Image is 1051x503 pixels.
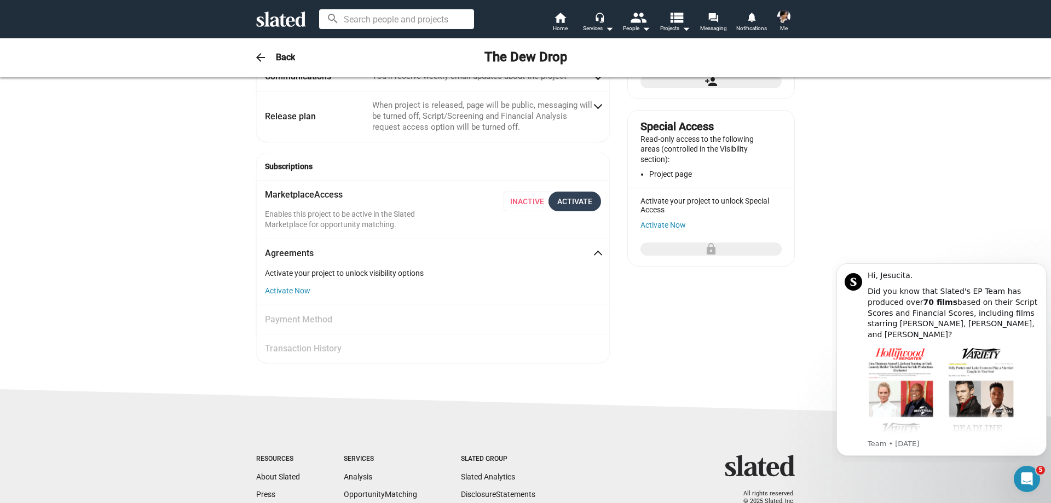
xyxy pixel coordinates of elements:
img: Jesucita R. Robinson [777,10,790,23]
mat-expansion-panel-header: Transaction History [256,334,610,363]
mat-icon: notifications [746,11,757,22]
span: Home [553,22,568,35]
button: Activate [548,192,601,211]
div: Services [583,22,614,35]
mat-expansion-panel-header: MarketplaceAccess [256,180,610,209]
button: Add special access to the project [640,242,782,256]
a: Press [256,490,275,499]
button: Add admin to the project [640,75,782,88]
a: Notifications [732,11,771,35]
input: Search people and projects [319,9,474,29]
iframe: Intercom notifications message [832,253,1051,462]
mat-icon: forum [708,12,718,22]
mat-panel-title: Transaction History [265,343,363,354]
a: Messaging [694,11,732,35]
p: Read-only access to the following areas (controlled in the Visibility section): [640,134,773,165]
div: MarketplaceAccess [256,209,610,238]
mat-panel-title: Marketplace Access [265,189,363,200]
a: About Slated [256,472,300,481]
span: Notifications [736,22,767,35]
span: Inactive [504,192,558,211]
mat-icon: lock [704,242,718,256]
a: OpportunityMatching [344,490,417,499]
mat-icon: person_add [704,75,718,88]
div: People [623,22,650,35]
mat-panel-title: Agreements [265,247,363,259]
div: Resources [256,455,300,464]
a: Slated Analytics [461,472,515,481]
mat-icon: arrow_back [254,51,267,64]
button: Activate Now [265,286,310,295]
button: Services [579,11,617,35]
h2: The Dew Drop [484,49,567,66]
span: Me [780,22,788,35]
mat-icon: headset_mic [594,12,604,22]
button: People [617,11,656,35]
mat-icon: arrow_drop_down [603,22,616,35]
li: Project page [649,169,773,180]
h3: Back [276,51,295,63]
div: Special Access [640,119,773,134]
span: Messaging [700,22,727,35]
mat-icon: arrow_drop_down [679,22,692,35]
a: Analysis [344,472,372,481]
mat-icon: home [553,11,567,24]
button: Activate Now [640,221,686,229]
mat-panel-description: When project is released, page will be public, messaging will be turned off, Script/Screening and... [372,100,592,133]
mat-expansion-panel-header: Subscriptions [256,153,610,181]
div: Activate [557,192,592,211]
span: Subscriptions [265,161,601,172]
span: Projects [660,22,690,35]
iframe: Intercom live chat [1014,466,1040,492]
button: Jesucita R. RobinsonMe [771,8,797,36]
div: Agreements [256,268,610,305]
p: Enables this project to be active in the Slated Marketplace for opportunity matching. [265,209,429,229]
mat-icon: arrow_drop_down [639,22,652,35]
span: 5 [1036,466,1045,475]
a: Home [541,11,579,35]
a: DisclosureStatements [461,490,535,499]
div: Activate your project to unlock Special Access [640,196,782,214]
mat-panel-title: Payment Method [265,314,363,325]
mat-expansion-panel-header: Payment Method [256,305,610,334]
mat-expansion-panel-header: Agreements [256,239,610,268]
mat-expansion-panel-header: Release planWhen project is released, page will be public, messaging will be turned off, Script/S... [256,91,610,142]
mat-panel-title: Release plan [265,100,363,133]
div: Services [344,455,417,464]
mat-icon: view_list [668,9,684,25]
mat-icon: people [630,9,646,25]
div: Activate your project to unlock visibility options [265,268,601,279]
div: Slated Group [461,455,535,464]
button: Projects [656,11,694,35]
